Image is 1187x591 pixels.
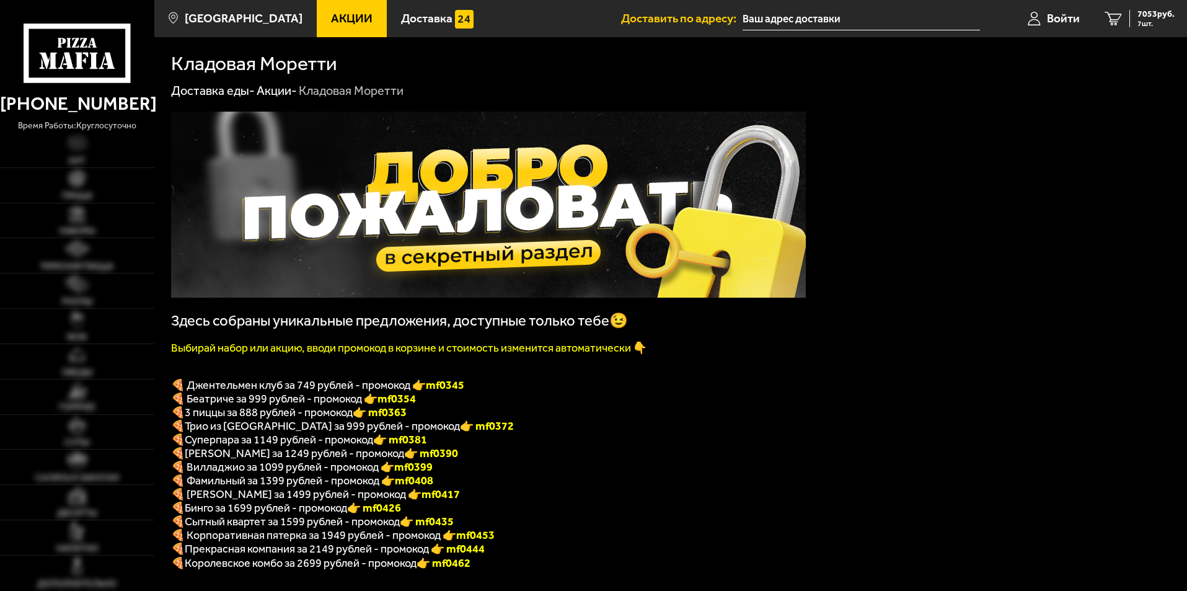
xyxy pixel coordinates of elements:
[171,556,185,570] font: 🍕
[171,474,433,487] span: 🍕 Фамильный за 1399 рублей - промокод 👉
[185,12,302,24] span: [GEOGRAPHIC_DATA]
[59,403,95,412] span: Горячее
[743,7,980,30] input: Ваш адрес доставки
[56,544,98,553] span: Напитки
[64,438,89,447] span: Супы
[185,515,400,528] span: Сытный квартет за 1599 рублей - промокод
[401,12,452,24] span: Доставка
[171,447,185,460] b: 🍕
[400,515,454,528] b: 👉 mf0435
[621,12,743,24] span: Доставить по адресу:
[35,474,119,482] span: Салаты и закуски
[171,528,495,542] span: 🍕 Корпоративная пятерка за 1949 рублей - промокод 👉
[1137,10,1175,19] span: 7053 руб.
[62,368,92,377] span: Обеды
[421,487,460,501] b: mf0417
[347,501,401,515] b: 👉 mf0426
[455,10,474,29] img: 15daf4d41897b9f0e9f617042186c801.svg
[456,528,495,542] b: mf0453
[395,474,433,487] b: mf0408
[185,447,404,460] span: [PERSON_NAME] за 1249 рублей - промокод
[185,433,373,447] span: Суперпара за 1149 рублей - промокод
[171,83,255,98] a: Доставка еды-
[417,556,470,570] font: 👉 mf0462
[171,501,185,515] b: 🍕
[171,515,185,528] b: 🍕
[185,542,431,556] span: Прекрасная компания за 2149 рублей - промокод
[62,192,92,200] span: Пицца
[60,227,95,236] span: Наборы
[41,262,113,271] span: Римская пицца
[171,487,460,501] span: 🍕 [PERSON_NAME] за 1499 рублей - промокод 👉
[185,501,347,515] span: Бинго за 1699 рублей - промокод
[185,406,353,419] span: 3 пиццы за 888 рублей - промокод
[67,333,87,342] span: WOK
[171,312,628,329] span: Здесь собраны уникальные предложения, доступные только тебе😉
[171,112,806,298] img: 1024x1024
[171,392,416,406] span: 🍕 Беатриче за 999 рублей - промокод 👉
[257,83,297,98] a: Акции-
[404,447,458,460] b: 👉 mf0390
[171,378,464,392] span: 🍕 Джентельмен клуб за 749 рублей - промокод 👉
[171,54,337,74] h1: Кладовая Моретти
[171,419,185,433] font: 🍕
[171,460,433,474] span: 🍕 Вилладжио за 1099 рублей - промокод 👉
[377,392,416,406] b: mf0354
[394,460,433,474] b: mf0399
[431,542,485,556] font: 👉 mf0444
[37,580,117,589] span: Дополнительно
[171,433,185,447] font: 🍕
[68,157,86,166] span: Хит
[299,83,404,99] div: Кладовая Моретти
[62,298,92,306] span: Роллы
[460,419,514,433] font: 👉 mf0372
[171,341,646,355] font: Выбирай набор или акцию, вводи промокод в корзине и стоимость изменится автоматически 👇
[1137,20,1175,27] span: 7 шт.
[1047,12,1080,24] span: Войти
[185,556,417,570] span: Королевское комбо за 2699 рублей - промокод
[171,406,185,419] font: 🍕
[331,12,373,24] span: Акции
[426,378,464,392] b: mf0345
[373,433,427,447] font: 👉 mf0381
[185,419,460,433] span: Трио из [GEOGRAPHIC_DATA] за 999 рублей - промокод
[171,542,185,556] font: 🍕
[353,406,407,419] font: 👉 mf0363
[57,509,97,518] span: Десерты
